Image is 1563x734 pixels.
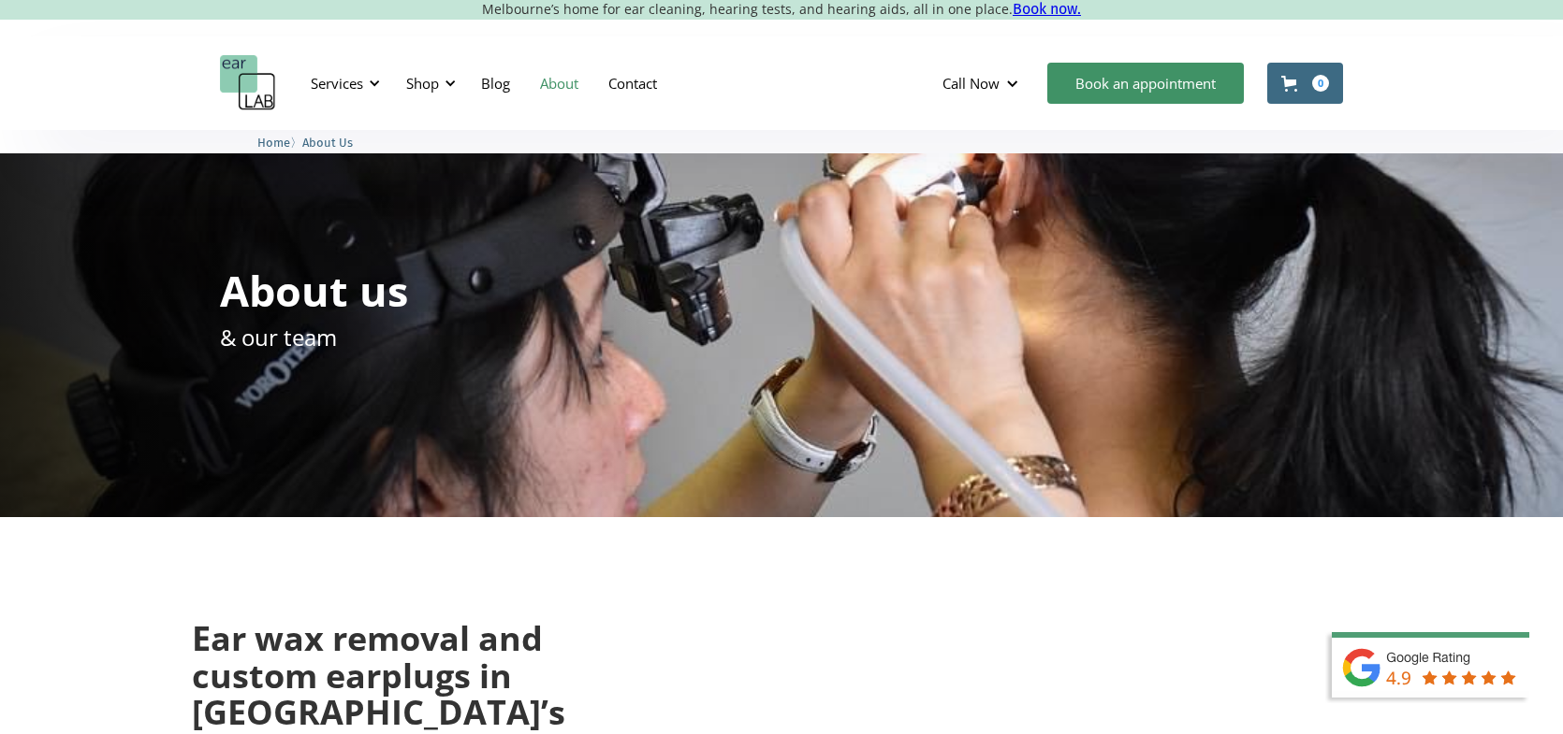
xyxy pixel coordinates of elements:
a: Contact [593,56,672,110]
a: home [220,55,276,111]
div: 0 [1312,75,1329,92]
div: Services [311,74,363,93]
div: Shop [406,74,439,93]
h1: About us [220,269,408,311]
div: Services [299,55,386,111]
span: About Us [302,136,353,150]
a: Home [257,133,290,151]
a: Book an appointment [1047,63,1244,104]
div: Shop [395,55,461,111]
a: Open cart [1267,63,1343,104]
a: About Us [302,133,353,151]
span: Home [257,136,290,150]
li: 〉 [257,133,302,152]
div: Call Now [928,55,1038,111]
a: Blog [466,56,525,110]
a: About [525,56,593,110]
div: Call Now [942,74,1000,93]
p: & our team [220,321,337,353]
